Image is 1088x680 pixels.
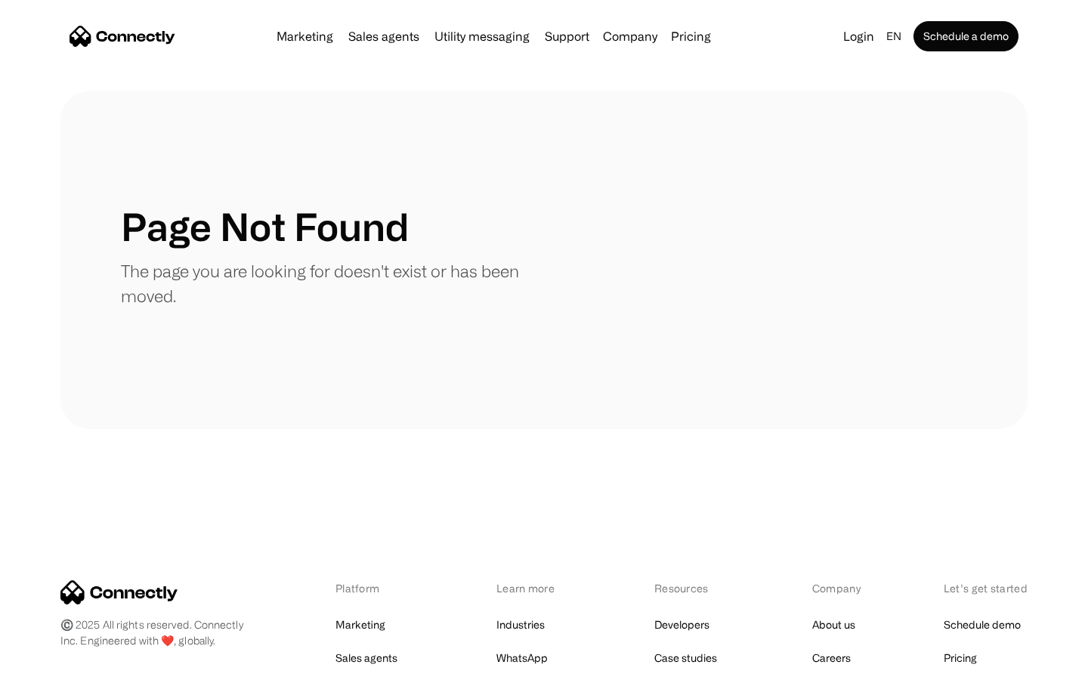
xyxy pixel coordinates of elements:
[654,648,717,669] a: Case studies
[812,580,865,596] div: Company
[15,652,91,675] aside: Language selected: English
[944,580,1028,596] div: Let’s get started
[342,30,425,42] a: Sales agents
[428,30,536,42] a: Utility messaging
[654,614,709,635] a: Developers
[335,648,397,669] a: Sales agents
[944,648,977,669] a: Pricing
[496,614,545,635] a: Industries
[335,580,418,596] div: Platform
[496,580,576,596] div: Learn more
[812,648,851,669] a: Careers
[603,26,657,47] div: Company
[837,26,880,47] a: Login
[539,30,595,42] a: Support
[30,654,91,675] ul: Language list
[598,26,662,47] div: Company
[886,26,901,47] div: en
[654,580,734,596] div: Resources
[70,25,175,48] a: home
[880,26,910,47] div: en
[944,614,1021,635] a: Schedule demo
[270,30,339,42] a: Marketing
[335,614,385,635] a: Marketing
[121,258,544,308] p: The page you are looking for doesn't exist or has been moved.
[812,614,855,635] a: About us
[665,30,717,42] a: Pricing
[496,648,548,669] a: WhatsApp
[121,204,409,249] h1: Page Not Found
[913,21,1018,51] a: Schedule a demo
